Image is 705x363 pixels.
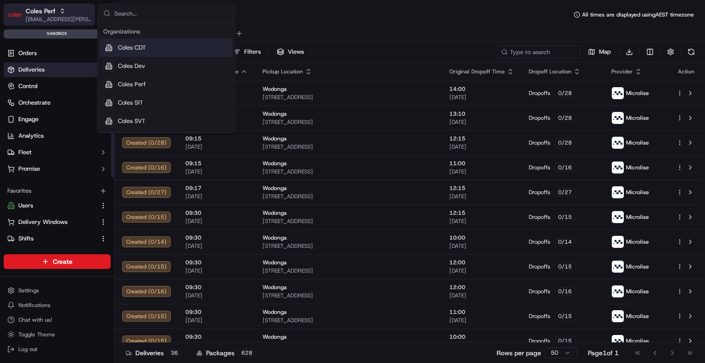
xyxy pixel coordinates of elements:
[4,46,111,61] a: Orders
[9,37,167,51] p: Welcome 👋
[9,134,17,141] div: 📗
[4,343,111,356] button: Log out
[449,68,505,75] span: Original Dropoff Time
[4,62,111,77] a: Deliveries
[4,145,111,160] button: Fleet
[91,156,111,162] span: Pylon
[612,211,624,223] img: microlise_logo.jpeg
[611,68,633,75] span: Provider
[229,45,265,58] button: Filters
[114,4,229,22] input: Search...
[529,238,550,246] span: Dropoffs
[4,184,111,198] div: Favorites
[612,236,624,248] img: microlise_logo.jpeg
[185,317,248,324] span: [DATE]
[449,193,514,200] span: [DATE]
[18,235,34,243] span: Shifts
[4,299,111,312] button: Notifications
[554,114,576,122] div: 0 / 28
[449,209,514,217] span: 12:15
[18,49,37,57] span: Orders
[529,288,550,295] span: Dropoffs
[4,313,111,326] button: Chat with us!
[449,333,514,341] span: 10:00
[449,135,514,142] span: 12:15
[118,99,143,107] span: Coles SIT
[449,218,514,225] span: [DATE]
[263,168,435,175] span: [STREET_ADDRESS]
[78,134,85,141] div: 💻
[554,262,576,271] div: 0 / 15
[18,218,67,226] span: Delivery Windows
[185,218,248,225] span: [DATE]
[244,48,261,56] span: Filters
[529,337,550,345] span: Dropoffs
[449,110,514,117] span: 13:10
[449,168,514,175] span: [DATE]
[449,284,514,291] span: 12:00
[626,313,649,320] span: Microlise
[498,45,580,58] input: Type to search
[65,155,111,162] a: Powered byPylon
[554,312,576,320] div: 0 / 15
[26,6,56,16] span: Coles Perf
[18,346,37,353] span: Log out
[7,235,96,243] a: Shifts
[31,88,151,97] div: Start new chat
[185,209,248,217] span: 09:30
[4,79,111,94] button: Control
[4,128,111,143] a: Analytics
[18,302,50,309] span: Notifications
[18,99,50,107] span: Orchestrate
[449,118,514,126] span: [DATE]
[185,143,248,151] span: [DATE]
[599,48,611,56] span: Map
[449,94,514,101] span: [DATE]
[626,238,649,246] span: Microlise
[4,4,95,26] button: Coles PerfColes Perf[EMAIL_ADDRESS][PERSON_NAME][PERSON_NAME][DOMAIN_NAME]
[185,242,248,250] span: [DATE]
[263,85,287,93] span: Wodonga
[612,112,624,124] img: microlise_logo.jpeg
[529,68,571,75] span: Dropoff Location
[118,117,145,125] span: Coles SVT
[529,114,550,122] span: Dropoffs
[53,257,73,266] span: Create
[185,234,248,241] span: 09:30
[4,29,111,39] div: sandbox
[529,189,550,196] span: Dropoffs
[554,89,576,97] div: 0 / 28
[156,90,167,101] button: Start new chat
[263,317,435,324] span: [STREET_ADDRESS]
[185,308,248,316] span: 09:30
[196,348,256,357] div: Packages
[263,234,287,241] span: Wodonga
[18,287,39,294] span: Settings
[9,88,26,104] img: 1736555255976-a54dd68f-1ca7-489b-9aae-adbdc363a1c4
[263,193,435,200] span: [STREET_ADDRESS]
[263,68,303,75] span: Pickup Location
[497,348,541,357] p: Rows per page
[449,308,514,316] span: 11:00
[554,213,576,221] div: 0 / 15
[4,112,111,127] button: Engage
[449,341,514,349] span: [DATE]
[98,23,235,133] div: Suggestions
[26,16,91,23] span: [EMAIL_ADDRESS][PERSON_NAME][PERSON_NAME][DOMAIN_NAME]
[582,11,694,18] span: All times are displayed using AEST timezone
[529,313,550,320] span: Dropoffs
[7,201,96,210] a: Users
[18,66,45,74] span: Deliveries
[185,135,248,142] span: 09:15
[449,85,514,93] span: 14:00
[4,198,111,213] button: Users
[263,284,287,291] span: Wodonga
[612,162,624,173] img: microlise_logo.jpeg
[18,316,52,324] span: Chat with us!
[185,259,248,266] span: 09:30
[612,261,624,273] img: microlise_logo.jpeg
[449,143,514,151] span: [DATE]
[6,129,74,146] a: 📗Knowledge Base
[4,328,111,341] button: Toggle Theme
[18,82,38,90] span: Control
